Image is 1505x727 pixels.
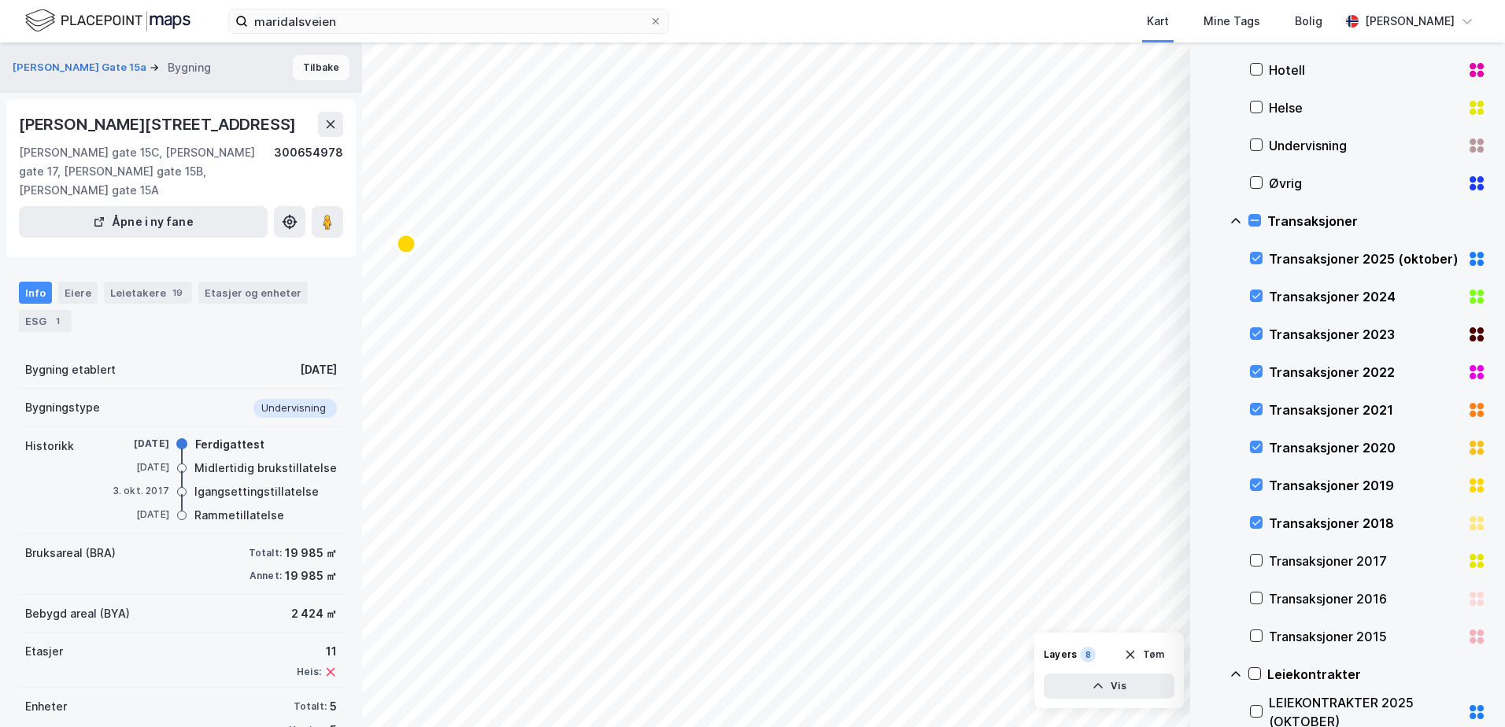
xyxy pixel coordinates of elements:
[104,282,192,304] div: Leietakere
[291,604,337,623] div: 2 424 ㎡
[1269,514,1461,533] div: Transaksjoner 2018
[293,55,349,80] button: Tilbake
[285,566,337,585] div: 19 985 ㎡
[106,507,169,522] div: [DATE]
[1269,476,1461,495] div: Transaksjoner 2019
[1269,325,1461,344] div: Transaksjoner 2023
[1044,648,1077,661] div: Layers
[194,482,319,501] div: Igangsettingstillatelse
[106,460,169,474] div: [DATE]
[19,206,268,238] button: Åpne i ny fane
[1269,589,1461,608] div: Transaksjoner 2016
[297,642,337,661] div: 11
[1426,651,1505,727] div: Kontrollprogram for chat
[294,700,327,713] div: Totalt:
[25,398,100,417] div: Bygningstype
[19,282,52,304] div: Info
[25,642,63,661] div: Etasjer
[1269,438,1461,457] div: Transaksjoner 2020
[1295,12,1322,31] div: Bolig
[248,9,649,33] input: Søk på adresse, matrikkel, gårdeiere, leietakere eller personer
[1269,552,1461,570] div: Transaksjoner 2017
[194,459,337,478] div: Midlertidig brukstillatelse
[249,547,282,559] div: Totalt:
[169,285,186,301] div: 19
[25,7,190,35] img: logo.f888ab2527a4732fd821a326f86c7f29.svg
[195,435,264,454] div: Ferdigattest
[58,282,98,304] div: Eiere
[106,437,169,451] div: [DATE]
[1044,673,1174,699] button: Vis
[300,360,337,379] div: [DATE]
[25,604,130,623] div: Bebygd areal (BYA)
[19,112,299,137] div: [PERSON_NAME][STREET_ADDRESS]
[1269,287,1461,306] div: Transaksjoner 2024
[1426,651,1505,727] iframe: Chat Widget
[19,310,72,332] div: ESG
[1269,249,1461,268] div: Transaksjoner 2025 (oktober)
[1204,12,1260,31] div: Mine Tags
[1269,61,1461,79] div: Hotell
[1269,136,1461,155] div: Undervisning
[1147,12,1169,31] div: Kart
[25,697,67,716] div: Enheter
[168,58,211,77] div: Bygning
[25,544,116,563] div: Bruksareal (BRA)
[1269,363,1461,382] div: Transaksjoner 2022
[205,286,301,300] div: Etasjer og enheter
[25,360,116,379] div: Bygning etablert
[13,60,150,76] button: [PERSON_NAME] Gate 15a
[19,143,274,200] div: [PERSON_NAME] gate 15C, [PERSON_NAME] gate 17, [PERSON_NAME] gate 15B, [PERSON_NAME] gate 15A
[106,484,169,498] div: 3. okt. 2017
[25,437,74,456] div: Historikk
[1080,647,1096,662] div: 8
[1267,665,1486,684] div: Leiekontrakter
[1365,12,1455,31] div: [PERSON_NAME]
[50,313,65,329] div: 1
[1269,98,1461,117] div: Helse
[194,506,284,525] div: Rammetillatelse
[1269,627,1461,646] div: Transaksjoner 2015
[274,143,343,200] div: 300654978
[397,234,416,253] div: Map marker
[1267,212,1486,231] div: Transaksjoner
[1269,400,1461,419] div: Transaksjoner 2021
[297,666,321,678] div: Heis:
[1114,642,1174,667] button: Tøm
[330,697,337,716] div: 5
[285,544,337,563] div: 19 985 ㎡
[250,570,282,582] div: Annet:
[1269,174,1461,193] div: Øvrig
